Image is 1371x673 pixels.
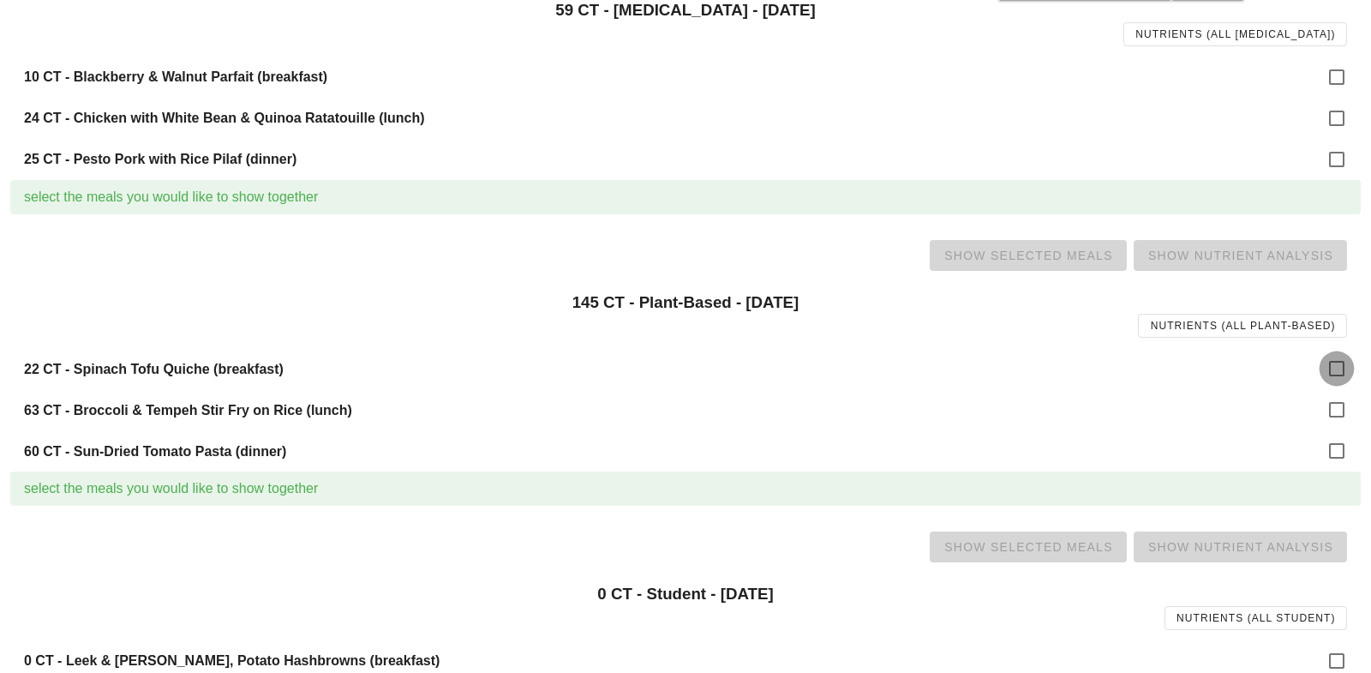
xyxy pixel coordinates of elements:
[1123,22,1347,46] a: Nutrients (all [MEDICAL_DATA])
[1135,28,1335,40] span: Nutrients (all [MEDICAL_DATA])
[24,110,1313,126] h4: 24 CT - Chicken with White Bean & Quinoa Ratatouille (lunch)
[24,585,1347,604] h3: 0 CT - Student - [DATE]
[1164,606,1347,630] a: Nutrients (all Student)
[24,652,1313,669] h4: 0 CT - Leek & [PERSON_NAME], Potato Hashbrowns (breakfast)
[1138,314,1347,338] a: Nutrients (all Plant-Based)
[24,293,1347,312] h3: 145 CT - Plant-Based - [DATE]
[24,478,1347,499] div: select the meals you would like to show together
[24,187,1347,207] div: select the meals you would like to show together
[24,151,1313,167] h4: 25 CT - Pesto Pork with Rice Pilaf (dinner)
[1150,320,1336,332] span: Nutrients (all Plant-Based)
[1176,612,1336,624] span: Nutrients (all Student)
[24,361,1313,377] h4: 22 CT - Spinach Tofu Quiche (breakfast)
[24,69,1313,85] h4: 10 CT - Blackberry & Walnut Parfait (breakfast)
[24,1,1347,20] h3: 59 CT - [MEDICAL_DATA] - [DATE]
[24,443,1313,460] h4: 60 CT - Sun-Dried Tomato Pasta (dinner)
[24,402,1313,418] h4: 63 CT - Broccoli & Tempeh Stir Fry on Rice (lunch)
